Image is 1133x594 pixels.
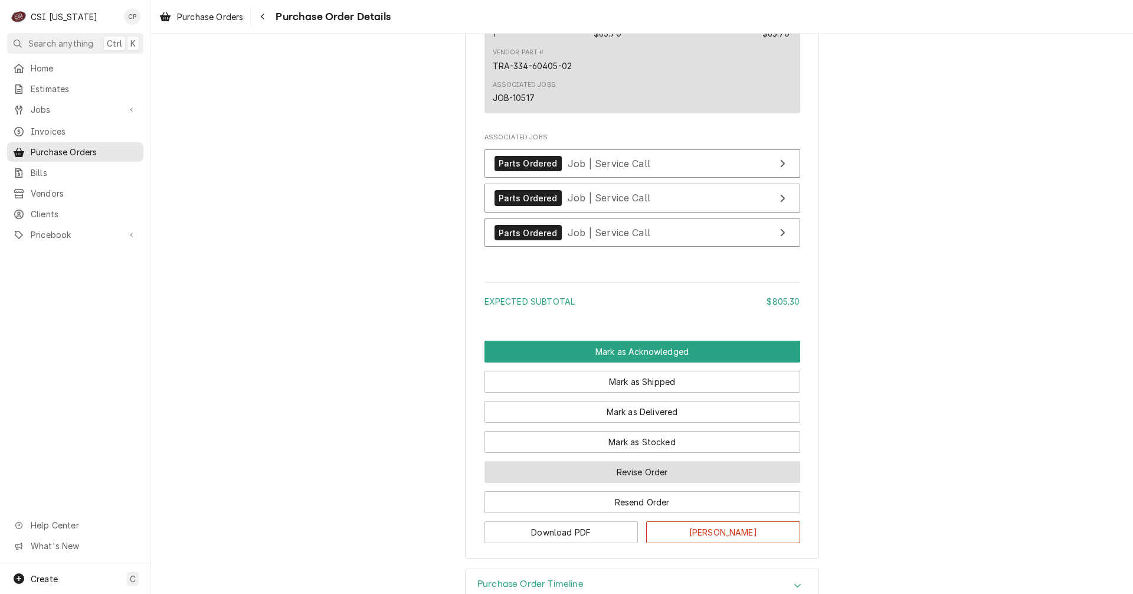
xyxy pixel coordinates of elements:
button: Mark as Acknowledged [484,341,800,363]
a: Go to What's New [7,536,143,556]
div: CSI Kentucky's Avatar [11,8,27,25]
span: Invoices [31,125,137,138]
span: Job | Service Call [568,157,650,169]
div: Button Group Row [484,423,800,453]
a: Go to Pricebook [7,225,143,244]
div: Subtotal [484,295,800,308]
div: Parts Ordered [495,190,562,206]
a: Go to Help Center [7,515,143,535]
div: Button Group Row [484,363,800,393]
div: Parts Ordered [495,156,562,172]
div: Amount Summary [484,278,800,316]
div: Button Group [484,341,800,543]
button: Resend Order [484,491,800,513]
button: Revise Order [484,461,800,483]
a: Home [7,58,143,78]
span: C [130,573,136,585]
a: Go to Jobs [7,100,143,119]
div: $805.30 [767,295,800,308]
h3: Purchase Order Timeline [477,579,584,590]
span: Vendors [31,187,137,200]
span: Job | Service Call [568,227,650,239]
div: Button Group Row [484,393,800,423]
button: Mark as Shipped [484,371,800,393]
span: Jobs [31,103,120,116]
div: CP [124,8,140,25]
span: Purchase Orders [177,11,243,23]
div: Button Group Row [484,513,800,543]
div: Associated Jobs [493,80,556,90]
div: Button Group Row [484,483,800,513]
span: Expected Subtotal [484,296,575,306]
a: Bills [7,163,143,182]
span: Associated Jobs [484,133,800,142]
a: View Job [484,218,800,247]
div: Parts Ordered [495,225,562,241]
div: C [11,8,27,25]
a: View Job [484,184,800,213]
span: Ctrl [107,37,122,50]
button: Search anythingCtrlK [7,33,143,54]
span: Estimates [31,83,137,95]
span: Purchase Order Details [272,9,391,25]
span: Home [31,62,137,74]
div: TRA-334-60405-02 [493,60,572,72]
span: Create [31,574,58,584]
a: Purchase Orders [155,7,248,27]
a: Vendors [7,184,143,203]
button: [PERSON_NAME] [646,521,800,543]
div: Associated Jobs [484,133,800,253]
button: Mark as Delivered [484,401,800,423]
span: Pricebook [31,229,120,241]
a: Clients [7,204,143,224]
span: K [130,37,136,50]
span: Purchase Orders [31,146,137,158]
button: Mark as Stocked [484,431,800,453]
span: What's New [31,540,136,552]
a: View Job [484,149,800,178]
a: Purchase Orders [7,142,143,162]
a: Invoices [7,122,143,141]
span: Search anything [28,37,93,50]
a: Estimates [7,79,143,99]
div: JOB-10517 [493,92,535,104]
button: Navigate back [253,7,272,26]
span: Clients [31,208,137,220]
button: Download PDF [484,521,638,543]
div: CSI [US_STATE] [31,11,97,23]
div: Button Group Row [484,341,800,363]
div: Vendor Part # [493,48,544,57]
span: Bills [31,167,137,179]
span: Job | Service Call [568,192,650,204]
div: Craig Pierce's Avatar [124,8,140,25]
div: Button Group Row [484,453,800,483]
span: Help Center [31,519,136,531]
